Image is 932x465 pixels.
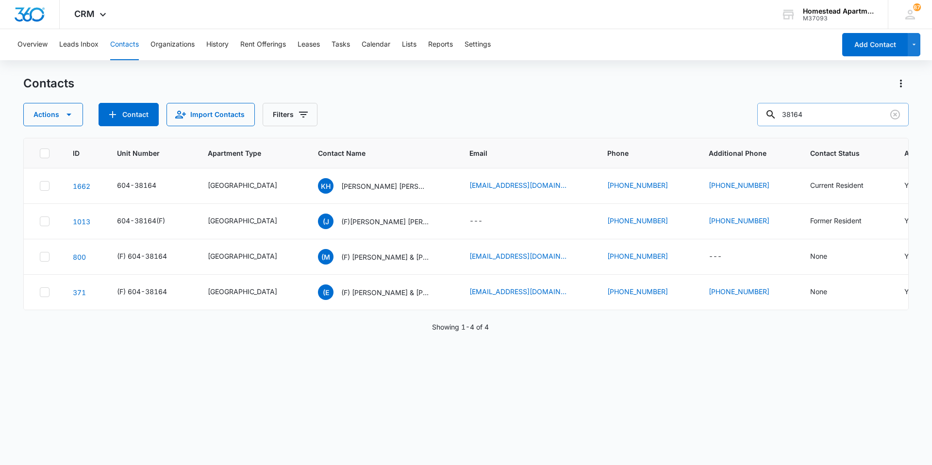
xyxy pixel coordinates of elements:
div: Phone - 9707931161 - Select to Edit Field [607,251,685,263]
button: Tasks [332,29,350,60]
div: (F) 604-38164 [117,251,167,261]
div: Additional Phone - 9706926721 - Select to Edit Field [709,180,787,192]
a: Navigate to contact details page for (F)J. Jesus Triana Villegas [73,217,90,226]
div: Yes [904,216,916,226]
p: (F) [PERSON_NAME] & [PERSON_NAME] [341,287,429,298]
button: Leads Inbox [59,29,99,60]
div: Unit Number - 604-38164(F) - Select to Edit Field [117,216,183,227]
span: (J [318,214,333,229]
a: Navigate to contact details page for Kennedy Hall-Schivitz(Alistaire Liddell) & Summer Canon(Jina... [73,182,90,190]
button: Overview [17,29,48,60]
div: None [810,251,827,261]
span: Email [469,148,570,158]
div: Current Resident [810,180,864,190]
div: Contact Status - Former Resident - Select to Edit Field [810,216,879,227]
div: 604-38164 [117,180,156,190]
a: [PHONE_NUMBER] [607,286,668,297]
div: Email - marisatapia@gmail.com - Select to Edit Field [469,251,584,263]
span: (M [318,249,333,265]
button: Filters [263,103,317,126]
span: KH [318,178,333,194]
div: Phone - 720-979-9193 - Select to Edit Field [607,286,685,298]
button: Settings [465,29,491,60]
div: [GEOGRAPHIC_DATA] [208,286,277,297]
div: Unit Number - 604-38164 - Select to Edit Field [117,180,174,192]
button: Add Contact [842,33,908,56]
a: [EMAIL_ADDRESS][DOMAIN_NAME] [469,251,566,261]
span: Additional Phone [709,148,787,158]
button: Actions [23,103,83,126]
div: Yes [904,286,916,297]
a: [EMAIL_ADDRESS][DOMAIN_NAME] [469,180,566,190]
div: Additional Phone - - Select to Edit Field [709,251,739,263]
div: Contact Status - None - Select to Edit Field [810,251,845,263]
div: Unit Number - (F) 604-38164 - Select to Edit Field [117,286,184,298]
div: Yes [904,180,916,190]
button: Calendar [362,29,390,60]
div: [GEOGRAPHIC_DATA] [208,251,277,261]
div: Email - skateorcreate@gmail.com - Select to Edit Field [469,286,584,298]
button: Rent Offerings [240,29,286,60]
a: [PHONE_NUMBER] [607,180,668,190]
button: History [206,29,229,60]
div: Contact Name - (F) Marisa Tapia & Vanessa Guerrero - Select to Edit Field [318,249,446,265]
a: [PHONE_NUMBER] [607,251,668,261]
p: [PERSON_NAME] [PERSON_NAME]([PERSON_NAME]) & Summer Canon(Jinax Rosethorne) [341,181,429,191]
button: Leases [298,29,320,60]
div: Yes [904,251,916,261]
div: [GEOGRAPHIC_DATA] [208,216,277,226]
div: account name [803,7,874,15]
p: (F) [PERSON_NAME] & [PERSON_NAME] [341,252,429,262]
span: Contact Name [318,148,432,158]
div: Contact Status - Current Resident - Select to Edit Field [810,180,881,192]
a: Navigate to contact details page for (F) Evan Van Dyke & Hannah Turpen [73,288,86,297]
div: account id [803,15,874,22]
button: Organizations [150,29,195,60]
h1: Contacts [23,76,74,91]
div: Phone - 4322154372 - Select to Edit Field [607,216,685,227]
div: Email - - Select to Edit Field [469,216,500,227]
div: Additional Phone - 9704516352 - Select to Edit Field [709,216,787,227]
div: Contact Status - None - Select to Edit Field [810,286,845,298]
button: Actions [893,76,909,91]
p: (F)[PERSON_NAME] [PERSON_NAME] [341,216,429,227]
span: Unit Number [117,148,184,158]
button: Import Contacts [166,103,255,126]
div: Additional Phone - 720-840-0103 - Select to Edit Field [709,286,787,298]
div: Apartment Type - Oxford - Select to Edit Field [208,216,295,227]
div: Contact Name - (F)J. Jesus Triana Villegas - Select to Edit Field [318,214,446,229]
a: Navigate to contact details page for (F) Marisa Tapia & Vanessa Guerrero [73,253,86,261]
button: Contacts [110,29,139,60]
div: None [810,286,827,297]
div: --- [469,216,483,227]
input: Search Contacts [757,103,909,126]
a: [PHONE_NUMBER] [709,180,769,190]
button: Lists [402,29,416,60]
span: Phone [607,148,671,158]
p: Showing 1-4 of 4 [432,322,489,332]
button: Clear [887,107,903,122]
div: Phone - 4179525223 - Select to Edit Field [607,180,685,192]
button: Add Contact [99,103,159,126]
a: [EMAIL_ADDRESS][DOMAIN_NAME] [469,286,566,297]
div: Email - summercanon97@gmail.com - Select to Edit Field [469,180,584,192]
div: [GEOGRAPHIC_DATA] [208,180,277,190]
button: Reports [428,29,453,60]
div: Former Resident [810,216,862,226]
span: ID [73,148,80,158]
a: [PHONE_NUMBER] [607,216,668,226]
div: notifications count [913,3,921,11]
span: CRM [74,9,95,19]
div: Contact Name - (F) Evan Van Dyke & Hannah Turpen - Select to Edit Field [318,284,446,300]
div: Contact Name - Kennedy Hall-Schivitz(Alistaire Liddell) & Summer Canon(Jinax Rosethorne) - Select... [318,178,446,194]
span: Apartment Type [208,148,295,158]
div: --- [709,251,722,263]
div: Apartment Type - Oxford - Select to Edit Field [208,251,295,263]
div: Unit Number - (F) 604-38164 - Select to Edit Field [117,251,184,263]
a: [PHONE_NUMBER] [709,216,769,226]
div: Apartment Type - Oxford - Select to Edit Field [208,286,295,298]
div: Apartment Type - Oxford - Select to Edit Field [208,180,295,192]
a: [PHONE_NUMBER] [709,286,769,297]
span: Contact Status [810,148,867,158]
div: (F) 604-38164 [117,286,167,297]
